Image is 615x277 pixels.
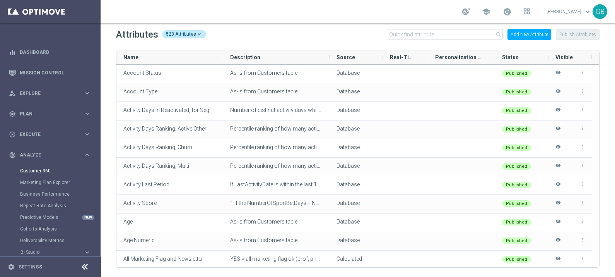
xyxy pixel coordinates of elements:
i: Hide attribute [555,107,561,120]
button: person_search Explore keyboard_arrow_right [9,90,91,96]
div: Published [502,163,531,170]
a: Cohorts Analysis [20,226,80,232]
span: Activity Days Ranking, Multi [123,163,189,169]
div: BI Studio [20,250,84,255]
a: Business Performance [20,191,80,197]
i: Hide attribute [555,70,561,83]
div: Customer 360 [20,165,100,177]
div: Analyze [9,151,84,158]
span: Personalization Tag [435,54,482,60]
div: Type [337,232,376,248]
span: Database [337,219,360,225]
div: Execute [9,131,84,138]
i: Hide attribute [555,200,561,213]
span: Percentile ranking of how many activity days a customer has, for the 'Churn' Lifecyclestage [230,144,450,150]
span: Database [337,88,360,95]
i: Hide attribute [555,219,561,231]
span: Database [337,163,360,169]
span: Explore [20,91,84,96]
i: more_vert [579,256,585,261]
div: Type [337,102,376,118]
div: Published [502,89,531,95]
span: school [482,7,490,16]
div: 528 Attributes [162,30,206,38]
button: gps_fixed Plan keyboard_arrow_right [9,111,91,117]
div: Marketing Plan Explorer [20,177,100,188]
div: NEW [82,215,94,220]
span: All Marketing Flag and Newsletter [123,256,203,262]
span: Activity Days In Reactivated, for Segmentation Layer [123,107,248,113]
span: Activity Last Period [123,181,169,188]
i: more_vert [579,200,585,205]
button: equalizer Dashboard [9,49,91,55]
span: Activity Score [123,200,157,206]
span: If LastActivityDate is within the last 14 days, then Yes Else No [230,181,376,188]
span: Calculated [337,256,362,262]
div: Published [502,182,531,188]
div: Type [337,139,376,155]
span: Real-Time [390,54,415,60]
i: keyboard_arrow_right [84,131,91,138]
span: keyboard_arrow_down [583,7,592,16]
div: Predictive Models [20,212,100,223]
span: Database [337,126,360,132]
span: Account Type [123,88,157,95]
span: Activity Days Ranking, Churn [123,144,192,150]
span: Status [502,54,519,60]
span: Age [123,219,133,225]
div: Type [337,84,376,99]
i: track_changes [9,151,16,158]
div: Plan [9,110,84,117]
div: Published [502,107,531,114]
span: As-is from Customers table [230,88,297,95]
i: more_vert [579,107,585,112]
span: Source [337,54,355,60]
span: Database [337,107,360,113]
i: search [495,31,502,38]
span: Database [337,70,360,76]
span: Database [337,144,360,150]
a: Customer 360 [20,168,80,174]
div: Business Performance [20,188,100,200]
a: Deliverability Metrics [20,237,80,244]
span: Database [337,200,360,206]
i: more_vert [579,70,585,75]
span: As-is from Customers table [230,237,297,243]
i: Hide attribute [555,237,561,250]
i: more_vert [579,163,585,168]
span: As-is from Customers table [230,219,297,225]
button: Mission Control [9,70,91,76]
div: Mission Control [9,62,91,83]
div: Published [502,145,531,151]
i: Hide attribute [555,256,561,268]
i: Hide attribute [555,163,561,175]
div: Published [502,70,531,77]
div: Type [337,158,376,174]
span: Visible [555,54,573,60]
button: track_changes Analyze keyboard_arrow_right [9,152,91,158]
i: equalizer [9,49,16,56]
span: Analyze [20,153,84,157]
i: play_circle_outline [9,131,16,138]
div: Deliverability Metrics [20,235,100,246]
span: Database [337,181,360,188]
a: Dashboard [20,42,91,62]
i: gps_fixed [9,110,16,117]
i: Hide attribute [555,126,561,138]
span: Description [230,54,260,60]
div: Type [337,121,376,136]
span: Plan [20,112,84,116]
i: more_vert [579,88,585,94]
div: Published [502,126,531,132]
a: Settings [19,265,42,269]
div: BI Studio [20,246,100,258]
span: Database [337,237,360,243]
i: Hide attribute [555,181,561,194]
i: keyboard_arrow_right [84,151,91,158]
div: Type [337,195,376,211]
span: Activity Days Ranking, Active Other [123,126,207,132]
i: person_search [9,90,16,97]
